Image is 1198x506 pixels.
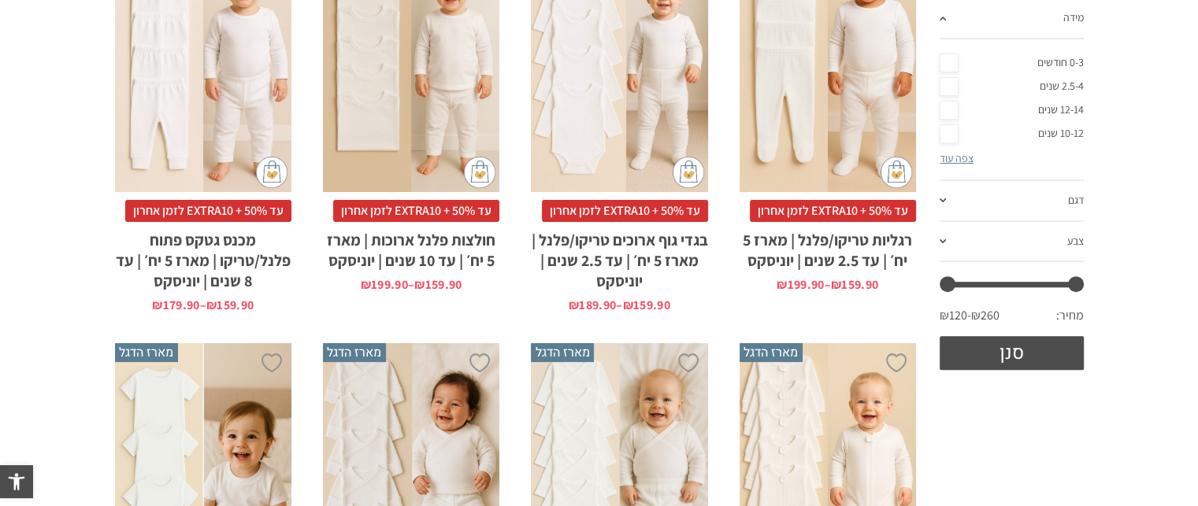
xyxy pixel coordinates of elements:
[323,271,499,291] span: –
[115,343,178,362] span: מארז הדגל
[256,157,287,188] img: cat-mini-atc.png
[531,343,594,362] span: מארז הדגל
[531,222,707,291] h2: בגדי גוף ארוכים טריקו/פלנל | מארז 5 יח׳ | עד 2.5 שנים | יוניסקס
[623,297,633,313] span: ₪
[940,75,1084,98] a: 2.5-4 שנים
[323,222,499,271] h2: חולצות פלנל ארוכות | מארז 5 יח׳ | עד 10 שנים | יוניסקס
[940,303,1084,336] div: מחיר: —
[464,157,495,188] img: cat-mini-atc.png
[531,291,707,312] span: –
[414,276,462,293] bdi: 159.90
[361,276,371,293] span: ₪
[569,297,616,313] bdi: 189.90
[542,200,708,222] span: עד 50% + EXTRA10 לזמן אחרון
[940,336,1084,370] button: סנן
[831,276,878,293] bdi: 159.90
[777,276,824,293] bdi: 199.90
[323,343,386,362] span: מארז הדגל
[623,297,670,313] bdi: 159.90
[940,222,1084,263] a: צבע
[940,122,1084,146] a: 10-12 שנים
[673,157,704,188] img: cat-mini-atc.png
[740,271,916,291] span: –
[333,200,499,222] span: עד 50% + EXTRA10 לזמן אחרון
[206,297,217,313] span: ₪
[940,151,974,165] a: צפה עוד
[115,291,291,312] span: –
[777,276,787,293] span: ₪
[940,51,1084,75] a: 0-3 חודשים
[569,297,579,313] span: ₪
[750,200,916,222] span: עד 50% + EXTRA10 לזמן אחרון
[940,181,1084,222] a: דגם
[971,307,1000,324] span: ₪260
[152,297,199,313] bdi: 179.90
[414,276,425,293] span: ₪
[831,276,841,293] span: ₪
[206,297,254,313] bdi: 159.90
[940,307,971,324] span: ₪120
[152,297,162,313] span: ₪
[361,276,408,293] bdi: 199.90
[115,222,291,291] h2: מכנס גטקס פתוח פלנל/טריקו | מארז 5 יח׳ | עד 8 שנים | יוניסקס
[125,200,291,222] span: עד 50% + EXTRA10 לזמן אחרון
[740,222,916,271] h2: רגליות טריקו/פלנל | מארז 5 יח׳ | עד 2.5 שנים | יוניסקס
[740,343,803,362] span: מארז הדגל
[881,157,912,188] img: cat-mini-atc.png
[940,98,1084,122] a: 12-14 שנים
